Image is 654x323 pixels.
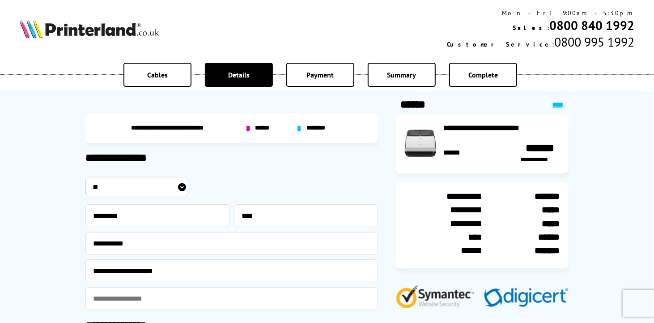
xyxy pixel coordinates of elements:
[228,70,250,79] span: Details
[20,19,159,39] img: Printerland Logo
[306,70,334,79] span: Payment
[549,17,634,34] a: 0800 840 1992
[554,34,634,50] span: 0800 995 1992
[387,70,416,79] span: Summary
[447,9,634,17] div: Mon - Fri 9:00am - 5:30pm
[447,40,554,48] span: Customer Service:
[147,70,168,79] span: Cables
[468,70,498,79] span: Complete
[513,24,549,32] span: Sales:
